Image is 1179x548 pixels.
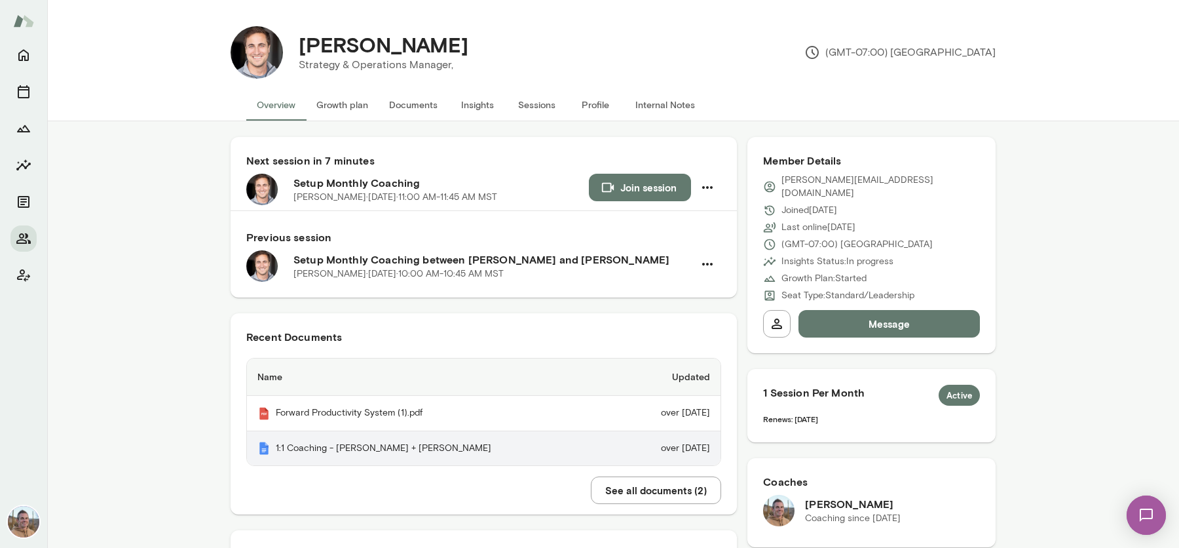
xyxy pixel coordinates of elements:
[448,89,507,121] button: Insights
[805,496,901,512] h6: [PERSON_NAME]
[781,221,855,234] p: Last online [DATE]
[618,359,720,396] th: Updated
[781,238,933,251] p: (GMT-07:00) [GEOGRAPHIC_DATA]
[306,89,379,121] button: Growth plan
[231,26,283,79] img: Taylor Umphreys
[507,89,566,121] button: Sessions
[299,32,468,57] h4: [PERSON_NAME]
[247,359,618,396] th: Name
[781,204,837,217] p: Joined [DATE]
[625,89,705,121] button: Internal Notes
[763,153,980,168] h6: Member Details
[798,310,980,338] button: Message
[781,289,914,302] p: Seat Type: Standard/Leadership
[618,431,720,466] td: over [DATE]
[763,414,818,423] span: Renews: [DATE]
[379,89,448,121] button: Documents
[10,189,37,215] button: Documents
[781,174,980,200] p: [PERSON_NAME][EMAIL_ADDRESS][DOMAIN_NAME]
[246,329,721,345] h6: Recent Documents
[804,45,996,60] p: (GMT-07:00) [GEOGRAPHIC_DATA]
[293,191,497,204] p: [PERSON_NAME] · [DATE] · 11:00 AM-11:45 AM MST
[618,396,720,431] td: over [DATE]
[247,431,618,466] th: 1:1 Coaching - [PERSON_NAME] + [PERSON_NAME]
[293,175,589,191] h6: Setup Monthly Coaching
[299,57,468,73] p: Strategy & Operations Manager,
[763,385,980,406] h6: 1 Session Per Month
[10,79,37,105] button: Sessions
[10,152,37,178] button: Insights
[10,42,37,68] button: Home
[257,407,271,420] img: Mento
[293,252,694,267] h6: Setup Monthly Coaching between [PERSON_NAME] and [PERSON_NAME]
[781,255,893,268] p: Insights Status: In progress
[293,267,504,281] p: [PERSON_NAME] · [DATE] · 10:00 AM-10:45 AM MST
[763,495,795,526] img: Adam Griffin
[8,506,39,538] img: Adam Griffin
[566,89,625,121] button: Profile
[247,396,618,431] th: Forward Productivity System (1).pdf
[763,474,980,490] h6: Coaches
[246,89,306,121] button: Overview
[939,389,980,402] span: Active
[257,442,271,455] img: Mento
[10,115,37,142] button: Growth Plan
[805,512,901,525] p: Coaching since [DATE]
[589,174,691,201] button: Join session
[781,272,867,285] p: Growth Plan: Started
[246,153,721,168] h6: Next session in 7 minutes
[10,225,37,252] button: Members
[591,477,721,504] button: See all documents (2)
[13,9,34,33] img: Mento
[10,262,37,288] button: Client app
[246,229,721,245] h6: Previous session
